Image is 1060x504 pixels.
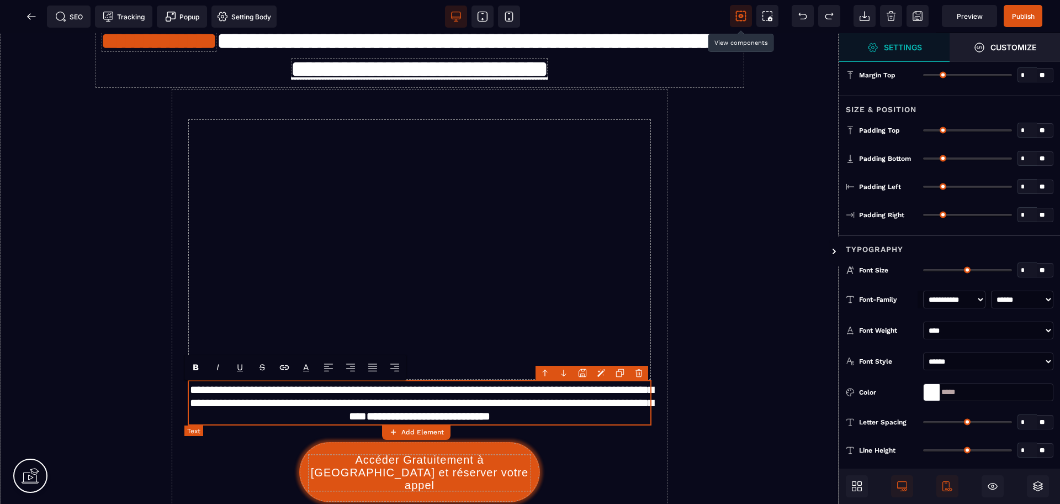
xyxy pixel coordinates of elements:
span: Align Justify [362,355,384,380]
span: Undo [792,5,814,27]
span: Line Height [859,446,895,455]
button: Accéder Gratuitement à [GEOGRAPHIC_DATA] et réserver votre appel [299,409,540,469]
span: Underline [229,355,251,380]
span: Redo [818,5,840,27]
span: Popup [165,11,199,22]
span: Margin Top [859,71,895,80]
label: Font color [303,362,309,372]
span: Open Sub Layers [1027,475,1049,497]
span: Align Right [384,355,406,380]
span: Create Alert Modal [157,6,207,28]
span: Toggle Views [839,235,850,269]
span: Align Center [340,355,362,380]
span: Preview [942,5,997,27]
span: View desktop [445,6,467,28]
span: Strike-through [251,355,273,380]
span: Padding Left [859,182,901,191]
span: Preview [957,12,983,20]
u: U [237,362,243,372]
span: Link [273,355,295,380]
span: Clear [880,5,902,27]
span: Save [1004,5,1042,27]
span: Padding Top [859,126,900,135]
span: Setting Body [217,11,271,22]
span: Font Size [859,266,888,275]
strong: Add Element [401,428,444,436]
span: View mobile [498,6,520,28]
div: Color [859,387,918,398]
span: Align Left [317,355,340,380]
span: Seo meta data [47,6,91,28]
s: S [259,362,265,372]
b: B [193,362,199,372]
span: SEO [55,11,83,22]
span: Screenshot [756,5,778,27]
span: View tablet [471,6,494,28]
div: Size & Position [839,96,1060,116]
span: Publish [1012,12,1035,20]
span: Letter Spacing [859,418,907,427]
span: Bold [185,355,207,380]
i: I [216,362,219,372]
div: Font Style [859,356,918,367]
span: Save [907,5,929,27]
span: Italic [207,355,229,380]
span: Tracking [103,11,145,22]
span: View components [730,5,752,27]
div: Font-Family [859,294,918,305]
span: Is Show Desktop [891,475,913,497]
div: Font Weight [859,325,918,336]
p: A [303,362,309,372]
span: Favicon [211,6,277,28]
span: Is Show Mobile [936,475,958,497]
span: Open Import Webpage [854,5,876,27]
strong: Settings [884,43,922,51]
span: Open Style Manager [950,33,1060,62]
span: Open Style Manager [839,33,950,62]
span: Back [20,6,43,28]
span: Open Blocks [846,475,868,497]
button: Add Element [382,424,451,440]
span: Padding Right [859,211,904,219]
span: Padding Bottom [859,154,911,163]
div: Typography [839,235,1060,256]
strong: Customize [990,43,1036,51]
span: Tracking code [95,6,152,28]
span: Cmd Hidden Block [982,475,1004,497]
